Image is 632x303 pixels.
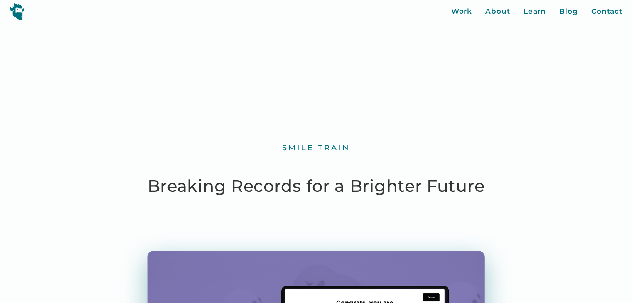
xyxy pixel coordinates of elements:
a: Work [451,6,472,17]
a: About [485,6,510,17]
a: Contact [591,6,622,17]
h1: Breaking Records for a Brighter Future [129,173,503,199]
a: Blog [559,6,578,17]
a: Learn [524,6,546,17]
img: yeti logo icon [10,3,25,20]
div: Smile Train [282,143,350,153]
